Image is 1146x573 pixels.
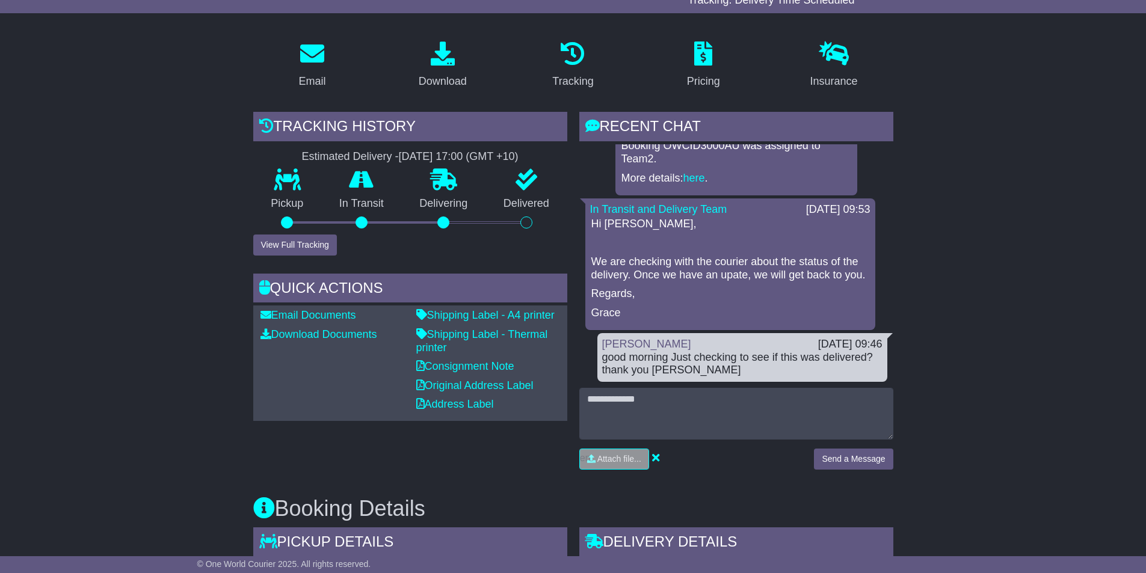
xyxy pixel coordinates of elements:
[591,287,869,301] p: Regards,
[806,203,870,216] div: [DATE] 09:53
[260,309,356,321] a: Email Documents
[591,307,869,320] p: Grace
[291,37,333,94] a: Email
[803,37,866,94] a: Insurance
[399,150,519,164] div: [DATE] 17:00 (GMT +10)
[260,328,377,340] a: Download Documents
[579,112,893,144] div: RECENT CHAT
[253,197,322,210] p: Pickup
[402,197,486,210] p: Delivering
[552,73,593,90] div: Tracking
[590,203,727,215] a: In Transit and Delivery Team
[253,527,567,560] div: Pickup Details
[253,234,337,256] button: View Full Tracking
[321,197,402,210] p: In Transit
[416,398,494,410] a: Address Label
[591,256,869,281] p: We are checking with the courier about the status of the delivery. Once we have an upate, we will...
[814,449,893,470] button: Send a Message
[591,218,869,231] p: Hi [PERSON_NAME],
[810,73,858,90] div: Insurance
[579,527,893,560] div: Delivery Details
[621,139,851,165] p: Booking OWCID3000AU was assigned to Team2.
[679,37,728,94] a: Pricing
[818,338,883,351] div: [DATE] 09:46
[298,73,325,90] div: Email
[253,274,567,306] div: Quick Actions
[253,150,567,164] div: Estimated Delivery -
[602,351,883,377] div: good morning Just checking to see if this was delivered? thank you [PERSON_NAME]
[197,559,371,569] span: © One World Courier 2025. All rights reserved.
[544,37,601,94] a: Tracking
[416,379,534,391] a: Original Address Label
[683,172,705,184] a: here
[621,172,851,185] p: More details: .
[253,497,893,521] h3: Booking Details
[416,360,514,372] a: Consignment Note
[419,73,467,90] div: Download
[687,73,720,90] div: Pricing
[253,112,567,144] div: Tracking history
[411,37,475,94] a: Download
[602,338,691,350] a: [PERSON_NAME]
[416,328,548,354] a: Shipping Label - Thermal printer
[416,309,555,321] a: Shipping Label - A4 printer
[485,197,567,210] p: Delivered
